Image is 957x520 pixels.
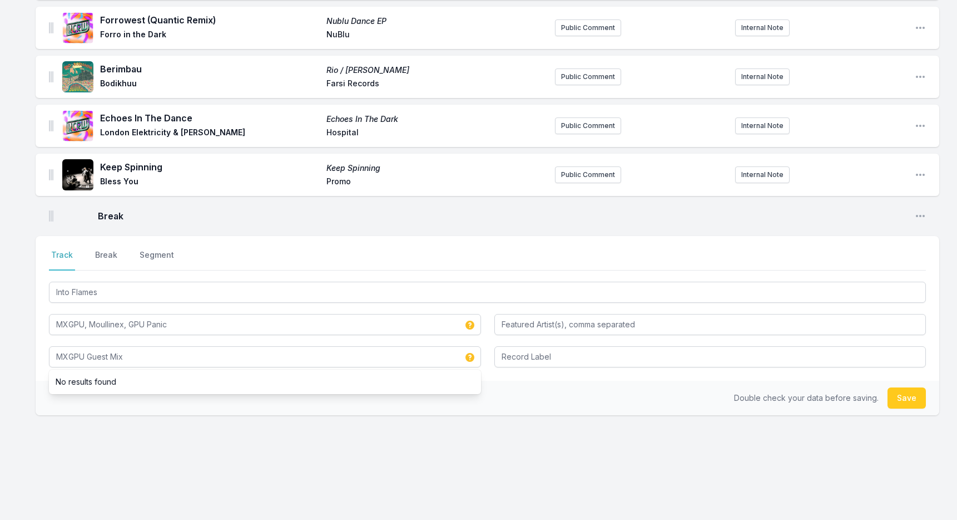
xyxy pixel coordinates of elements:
img: Rio / Bodianova [62,61,93,92]
img: Nublu Dance EP [62,12,93,43]
span: Break [98,209,906,223]
span: Keep Spinning [100,160,320,174]
span: Forro in the Dark [100,29,320,42]
button: Internal Note [735,117,790,134]
span: Echoes In The Dance [100,111,320,125]
button: Internal Note [735,68,790,85]
span: Nublu Dance EP [326,16,546,27]
button: Track [49,249,75,271]
button: Open playlist item options [915,120,926,131]
span: Berimbau [100,62,320,76]
button: Public Comment [555,68,621,85]
input: Album Title [49,346,481,367]
img: Drag Handle [49,120,53,131]
input: Featured Artist(s), comma separated [494,314,926,335]
button: Open playlist item options [915,71,926,82]
span: London Elektricity & [PERSON_NAME] [100,127,320,140]
img: Drag Handle [49,210,53,222]
span: Keep Spinning [326,163,546,174]
button: Public Comment [555,19,621,36]
img: Drag Handle [49,169,53,180]
button: Internal Note [735,19,790,36]
button: Segment [137,249,176,271]
button: Break [93,249,120,271]
button: Open playlist item options [915,210,926,222]
button: Internal Note [735,166,790,183]
img: Drag Handle [49,22,53,33]
button: Open playlist item options [915,22,926,33]
span: Bless You [100,176,320,189]
span: Farsi Records [326,78,546,91]
span: Hospital [326,127,546,140]
li: No results found [49,372,481,392]
span: Promo [326,176,546,189]
span: Echoes In The Dark [326,114,546,125]
button: Public Comment [555,166,621,183]
button: Save [887,387,926,409]
img: Drag Handle [49,71,53,82]
button: Public Comment [555,117,621,134]
span: Forrowest (Quantic Remix) [100,13,320,27]
input: Record Label [494,346,926,367]
button: Open playlist item options [915,169,926,180]
span: NuBlu [326,29,546,42]
img: Echoes In The Dark [62,110,93,141]
span: Bodikhuu [100,78,320,91]
input: Artist [49,314,481,335]
span: Rio / [PERSON_NAME] [326,65,546,76]
span: Double check your data before saving. [734,393,879,403]
input: Track Title [49,282,926,303]
img: Keep Spinning [62,159,93,190]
